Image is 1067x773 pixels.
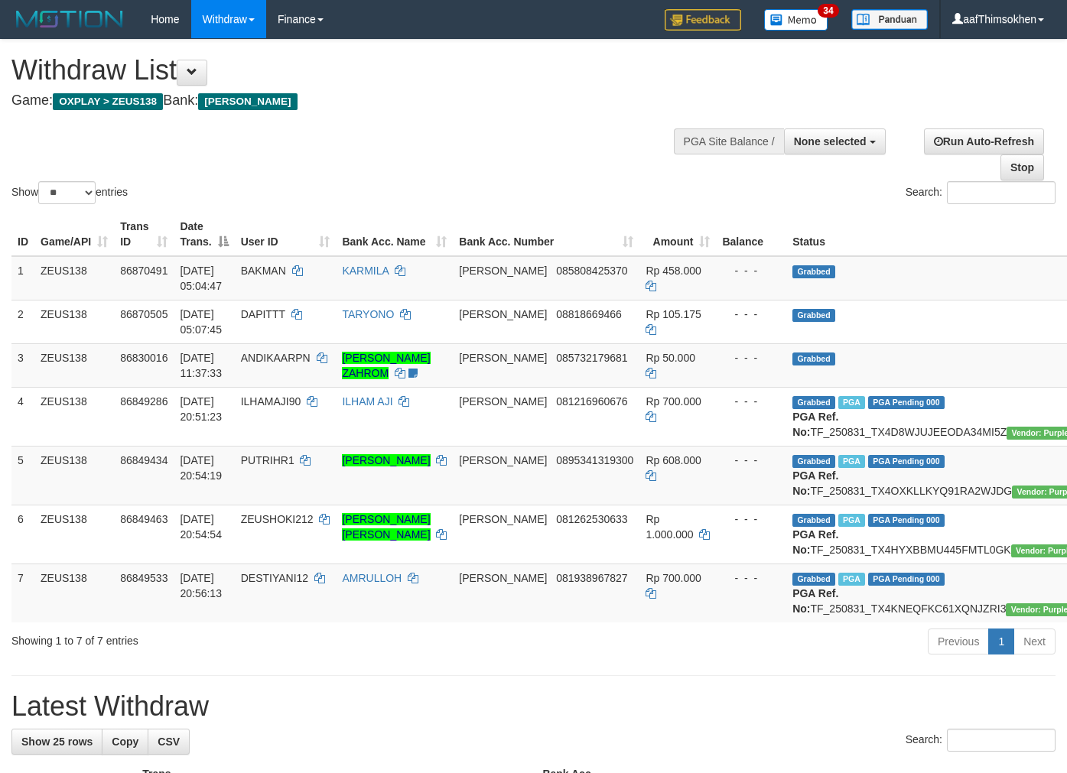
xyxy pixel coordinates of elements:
[180,395,222,423] span: [DATE] 20:51:23
[112,736,138,748] span: Copy
[241,265,286,277] span: BAKMAN
[556,265,627,277] span: Copy 085808425370 to clipboard
[114,213,174,256] th: Trans ID: activate to sort column ascending
[34,505,114,564] td: ZEUS138
[646,265,701,277] span: Rp 458.000
[102,729,148,755] a: Copy
[868,455,945,468] span: PGA Pending
[556,308,622,320] span: Copy 08818669466 to clipboard
[120,454,168,466] span: 86849434
[868,396,945,409] span: PGA Pending
[838,573,865,586] span: Marked by aafRornrotha
[120,308,168,320] span: 86870505
[459,308,547,320] span: [PERSON_NAME]
[868,573,945,586] span: PGA Pending
[120,265,168,277] span: 86870491
[120,352,168,364] span: 86830016
[11,387,34,446] td: 4
[38,181,96,204] select: Showentries
[838,396,865,409] span: Marked by aafRornrotha
[120,395,168,408] span: 86849286
[11,181,128,204] label: Show entries
[646,352,695,364] span: Rp 50.000
[336,213,453,256] th: Bank Acc. Name: activate to sort column ascending
[11,446,34,505] td: 5
[34,300,114,343] td: ZEUS138
[459,265,547,277] span: [PERSON_NAME]
[784,128,886,154] button: None selected
[53,93,163,110] span: OXPLAY > ZEUS138
[11,256,34,300] td: 1
[722,512,780,527] div: - - -
[11,564,34,622] td: 7
[241,513,314,525] span: ZEUSHOKI212
[639,213,716,256] th: Amount: activate to sort column ascending
[556,352,627,364] span: Copy 085732179681 to clipboard
[792,411,838,438] b: PGA Ref. No:
[868,514,945,527] span: PGA Pending
[11,505,34,564] td: 6
[722,307,780,322] div: - - -
[556,572,627,584] span: Copy 081938967827 to clipboard
[838,514,865,527] span: Marked by aafRornrotha
[764,9,828,31] img: Button%20Memo.svg
[180,265,222,292] span: [DATE] 05:04:47
[792,587,838,615] b: PGA Ref. No:
[722,570,780,586] div: - - -
[794,135,867,148] span: None selected
[459,352,547,364] span: [PERSON_NAME]
[11,729,102,755] a: Show 25 rows
[198,93,297,110] span: [PERSON_NAME]
[556,513,627,525] span: Copy 081262530633 to clipboard
[158,736,180,748] span: CSV
[180,572,222,599] span: [DATE] 20:56:13
[11,343,34,387] td: 3
[556,454,633,466] span: Copy 0895341319300 to clipboard
[792,514,835,527] span: Grabbed
[928,628,989,654] a: Previous
[453,213,639,256] th: Bank Acc. Number: activate to sort column ascending
[792,573,835,586] span: Grabbed
[646,454,701,466] span: Rp 608.000
[792,455,835,468] span: Grabbed
[556,395,627,408] span: Copy 081216960676 to clipboard
[235,213,337,256] th: User ID: activate to sort column ascending
[148,729,190,755] a: CSV
[722,350,780,365] div: - - -
[342,352,430,379] a: [PERSON_NAME] ZAHROM
[665,9,741,31] img: Feedback.jpg
[1013,628,1056,654] a: Next
[838,455,865,468] span: Marked by aafRornrotha
[818,4,838,18] span: 34
[646,395,701,408] span: Rp 700.000
[924,128,1044,154] a: Run Auto-Refresh
[342,395,392,408] a: ILHAM AJI
[792,265,835,278] span: Grabbed
[174,213,234,256] th: Date Trans.: activate to sort column descending
[674,128,784,154] div: PGA Site Balance /
[459,513,547,525] span: [PERSON_NAME]
[11,8,128,31] img: MOTION_logo.png
[34,213,114,256] th: Game/API: activate to sort column ascending
[342,308,394,320] a: TARYONO
[646,513,693,541] span: Rp 1.000.000
[342,572,402,584] a: AMRULLOH
[34,256,114,300] td: ZEUS138
[646,308,701,320] span: Rp 105.175
[241,308,285,320] span: DAPITTT
[722,453,780,468] div: - - -
[906,181,1056,204] label: Search:
[722,263,780,278] div: - - -
[851,9,928,30] img: panduan.png
[459,454,547,466] span: [PERSON_NAME]
[34,446,114,505] td: ZEUS138
[180,513,222,541] span: [DATE] 20:54:54
[34,564,114,622] td: ZEUS138
[120,572,168,584] span: 86849533
[792,469,838,497] b: PGA Ref. No:
[792,396,835,409] span: Grabbed
[716,213,786,256] th: Balance
[11,627,433,648] div: Showing 1 to 7 of 7 entries
[1000,154,1044,180] a: Stop
[11,213,34,256] th: ID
